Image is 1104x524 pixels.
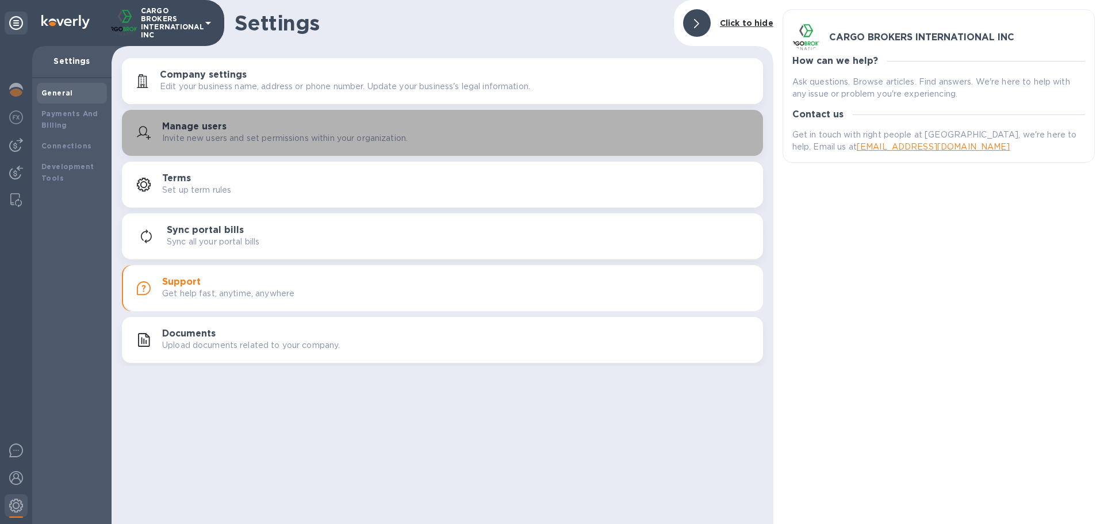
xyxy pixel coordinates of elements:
p: Upload documents related to your company. [162,339,340,351]
b: Connections [41,141,91,150]
p: Get help fast, anytime, anywhere [162,288,294,300]
h3: How can we help? [792,56,878,67]
h3: Support [162,277,201,288]
p: Sync all your portal bills [167,236,259,248]
a: [EMAIL_ADDRESS][DOMAIN_NAME] [857,142,1010,151]
button: TermsSet up term rules [122,162,763,208]
button: Manage usersInvite new users and set permissions within your organization. [122,110,763,156]
b: General [41,89,73,97]
div: Unpin categories [5,12,28,35]
button: Sync portal billsSync all your portal bills [122,213,763,259]
button: Company settingsEdit your business name, address or phone number. Update your business's legal in... [122,58,763,104]
h3: CARGO BROKERS INTERNATIONAL INC [829,32,1014,43]
b: Click to hide [720,18,773,28]
button: SupportGet help fast, anytime, anywhere [122,265,763,311]
p: Set up term rules [162,184,231,196]
p: Ask questions. Browse articles. Find answers. We're here to help with any issue or problem you're... [792,76,1085,100]
button: DocumentsUpload documents related to your company. [122,317,763,363]
h3: Terms [162,173,191,184]
iframe: Chat Widget [1046,469,1104,524]
p: CARGO BROKERS INTERNATIONAL INC [141,7,198,39]
img: Foreign exchange [9,110,23,124]
p: Edit your business name, address or phone number. Update your business's legal information. [160,81,530,93]
h3: Contact us [792,109,844,120]
b: Development Tools [41,162,94,182]
img: Logo [41,15,90,29]
h3: Manage users [162,121,227,132]
b: Payments And Billing [41,109,98,129]
h1: Settings [235,11,665,35]
p: Invite new users and set permissions within your organization. [162,132,408,144]
p: Get in touch with right people at [GEOGRAPHIC_DATA], we're here to help. Email us at [792,129,1085,153]
h3: Company settings [160,70,247,81]
h3: Documents [162,328,216,339]
p: Settings [41,55,102,67]
div: CARGO BROKERS INTERNATIONAL INC [792,19,1085,56]
h3: Sync portal bills [167,225,244,236]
